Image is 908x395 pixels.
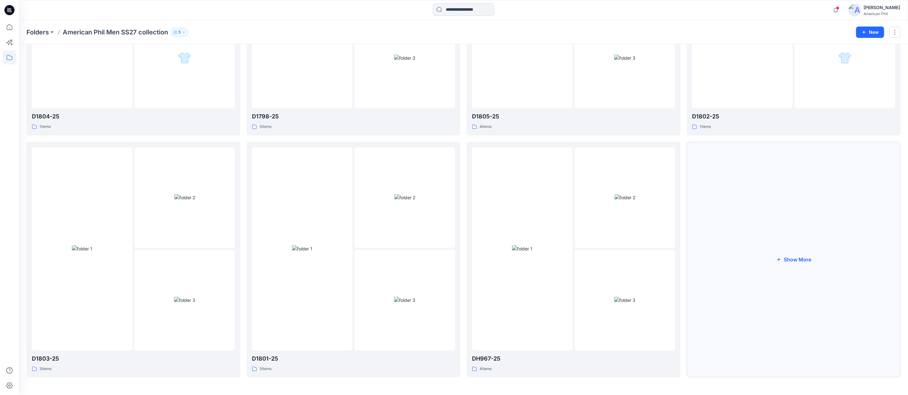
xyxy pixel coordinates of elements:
p: American Phil Men SS27 collection [63,28,168,37]
img: folder 3 [394,55,415,61]
img: avatar [848,4,861,16]
img: folder 2 [614,194,635,201]
div: American Phil [864,11,900,16]
img: folder 3 [614,297,635,303]
p: D1805-25 [472,112,675,121]
p: DH967-25 [472,354,675,363]
p: D1801-25 [252,354,455,363]
p: D1803-25 [32,354,235,363]
button: Show More [687,142,900,378]
p: 3 items [39,366,51,372]
img: folder 2 [394,194,415,201]
p: 4 items [480,123,492,130]
a: folder 1folder 2folder 3DH967-254items [467,142,680,378]
img: folder 1 [72,245,92,252]
p: 5 [178,29,181,36]
p: 1 items [700,123,711,130]
a: folder 1folder 2folder 3D1803-253items [26,142,240,378]
img: folder 1 [292,245,312,252]
p: D1798-25 [252,112,455,121]
img: folder 1 [512,245,533,252]
p: D1804-25 [32,112,235,121]
p: D1802-25 [692,112,895,121]
p: 3 items [259,366,271,372]
p: 3 items [259,123,271,130]
button: New [856,27,884,38]
img: folder 3 [838,51,851,64]
img: folder 3 [614,55,635,61]
img: folder 3 [394,297,415,303]
p: 4 items [480,366,492,372]
button: 5 [171,28,189,37]
a: Folders [26,28,49,37]
img: folder 3 [174,297,195,303]
img: folder 2 [174,194,195,201]
p: 1 items [39,123,51,130]
div: [PERSON_NAME] [864,4,900,11]
a: folder 1folder 2folder 3D1801-253items [247,142,460,378]
img: folder 3 [178,51,191,64]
